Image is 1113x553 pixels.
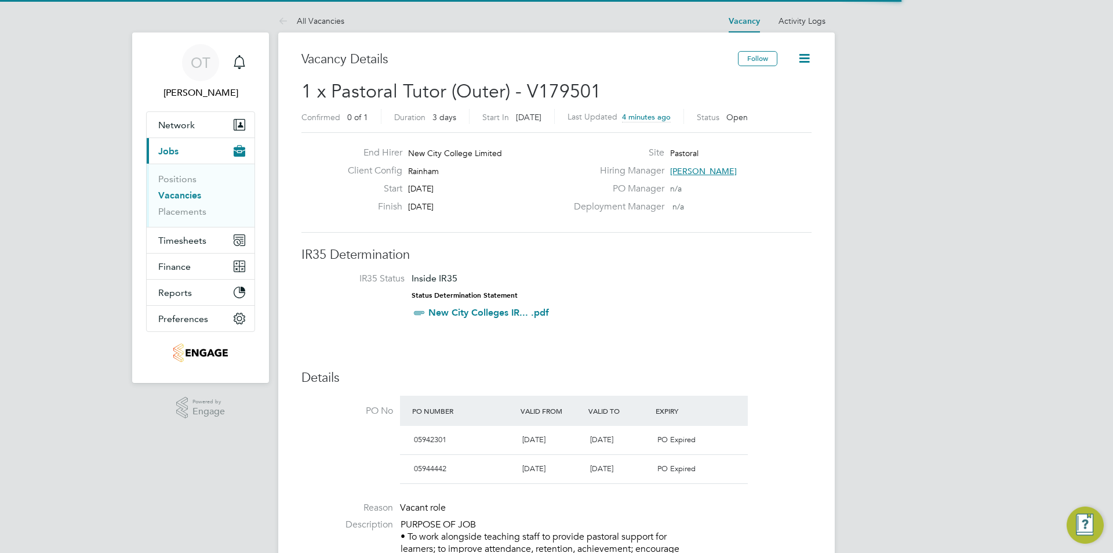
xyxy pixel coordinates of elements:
span: [DATE] [590,435,613,444]
label: Last Updated [568,111,617,122]
button: Timesheets [147,227,254,253]
button: Jobs [147,138,254,164]
a: OT[PERSON_NAME] [146,44,255,100]
label: Status [697,112,719,122]
span: 05942301 [414,435,446,444]
a: Activity Logs [779,16,825,26]
span: Oli Thomas [146,86,255,100]
label: Description [301,519,393,531]
label: IR35 Status [313,273,405,285]
a: New City Colleges IR... .pdf [428,307,549,318]
span: Jobs [158,146,179,157]
span: [DATE] [522,435,545,444]
span: 05944442 [414,464,446,474]
span: Timesheets [158,235,206,246]
span: Network [158,120,195,131]
div: Valid From [518,400,585,421]
button: Preferences [147,306,254,331]
label: Duration [394,112,425,122]
span: 1 x Pastoral Tutor (Outer) - V179501 [301,80,601,103]
span: [PERSON_NAME] [670,166,737,176]
span: [DATE] [516,112,541,122]
label: Site [567,147,664,159]
div: Valid To [585,400,653,421]
label: Finish [339,201,402,213]
a: All Vacancies [278,16,344,26]
span: n/a [672,201,684,212]
label: End Hirer [339,147,402,159]
nav: Main navigation [132,32,269,383]
a: Go to home page [146,344,255,362]
span: Reports [158,287,192,298]
span: Preferences [158,313,208,324]
div: Expiry [653,400,721,421]
a: Vacancies [158,190,201,201]
span: Powered by [192,397,225,407]
span: [DATE] [408,201,434,212]
span: PO Expired [657,464,696,474]
span: Rainham [408,166,439,176]
span: Inside IR35 [412,273,457,284]
img: jambo-logo-retina.png [173,344,227,362]
label: Confirmed [301,112,340,122]
div: Jobs [147,164,254,227]
strong: Status Determination Statement [412,291,518,299]
span: Vacant role [400,502,446,514]
button: Engage Resource Center [1067,507,1104,544]
span: 3 days [432,112,456,122]
span: [DATE] [590,464,613,474]
span: [DATE] [408,183,434,194]
span: New City College Limited [408,148,502,158]
span: 0 of 1 [347,112,368,122]
button: Follow [738,51,777,66]
button: Reports [147,280,254,305]
label: PO Manager [567,183,664,195]
span: Pastoral [670,148,699,158]
h3: IR35 Determination [301,247,812,263]
span: n/a [670,183,682,194]
button: Finance [147,254,254,279]
span: 4 minutes ago [622,112,671,122]
label: Reason [301,502,393,514]
label: Hiring Manager [567,165,664,177]
label: Start [339,183,402,195]
span: OT [191,55,210,70]
label: Client Config [339,165,402,177]
span: PO Expired [657,435,696,444]
span: Open [726,112,748,122]
label: Deployment Manager [567,201,664,213]
a: Placements [158,206,206,217]
h3: Vacancy Details [301,51,738,68]
h3: Details [301,370,812,386]
span: Finance [158,261,191,272]
a: Positions [158,174,197,185]
div: PO Number [409,400,518,421]
a: Powered byEngage [176,397,225,419]
span: [DATE] [522,464,545,474]
label: PO No [301,405,393,417]
button: Network [147,112,254,138]
a: Vacancy [729,16,760,26]
label: Start In [482,112,509,122]
span: Engage [192,407,225,417]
